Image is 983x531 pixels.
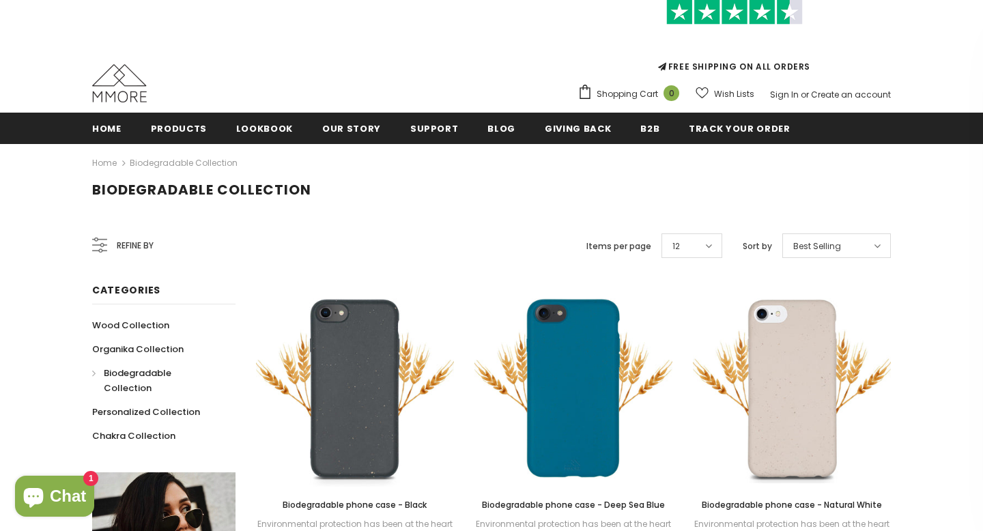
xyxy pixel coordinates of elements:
a: Products [151,113,207,143]
span: Giving back [545,122,611,135]
label: Sort by [743,240,772,253]
a: Wish Lists [696,82,754,106]
a: B2B [640,113,659,143]
a: Giving back [545,113,611,143]
span: Chakra Collection [92,429,175,442]
a: Create an account [811,89,891,100]
span: 0 [664,85,679,101]
a: Lookbook [236,113,293,143]
span: Products [151,122,207,135]
a: Biodegradable phone case - Natural White [693,498,891,513]
a: Home [92,113,122,143]
span: support [410,122,459,135]
label: Items per page [586,240,651,253]
a: Biodegradable Collection [130,157,238,169]
span: Biodegradable phone case - Natural White [702,499,882,511]
a: Track your order [689,113,790,143]
a: Shopping Cart 0 [578,84,686,104]
span: or [801,89,809,100]
span: Biodegradable phone case - Deep Sea Blue [482,499,665,511]
span: Personalized Collection [92,405,200,418]
a: Biodegradable Collection [92,361,220,400]
a: Biodegradable phone case - Deep Sea Blue [474,498,672,513]
span: 12 [672,240,680,253]
span: Organika Collection [92,343,184,356]
span: FREE SHIPPING ON ALL ORDERS [578,5,891,72]
a: support [410,113,459,143]
span: Track your order [689,122,790,135]
a: Chakra Collection [92,424,175,448]
img: MMORE Cases [92,64,147,102]
span: Home [92,122,122,135]
span: Biodegradable Collection [92,180,311,199]
span: Categories [92,283,160,297]
span: B2B [640,122,659,135]
span: Wood Collection [92,319,169,332]
a: Biodegradable phone case - Black [256,498,454,513]
a: Sign In [770,89,799,100]
a: Blog [487,113,515,143]
span: Blog [487,122,515,135]
iframe: Customer reviews powered by Trustpilot [578,25,891,60]
span: Shopping Cart [597,87,658,101]
span: Best Selling [793,240,841,253]
span: Lookbook [236,122,293,135]
span: Biodegradable phone case - Black [283,499,427,511]
inbox-online-store-chat: Shopify online store chat [11,476,98,520]
a: Our Story [322,113,381,143]
span: Biodegradable Collection [104,367,171,394]
span: Wish Lists [714,87,754,101]
a: Home [92,155,117,171]
a: Wood Collection [92,313,169,337]
a: Organika Collection [92,337,184,361]
a: Personalized Collection [92,400,200,424]
span: Our Story [322,122,381,135]
span: Refine by [117,238,154,253]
